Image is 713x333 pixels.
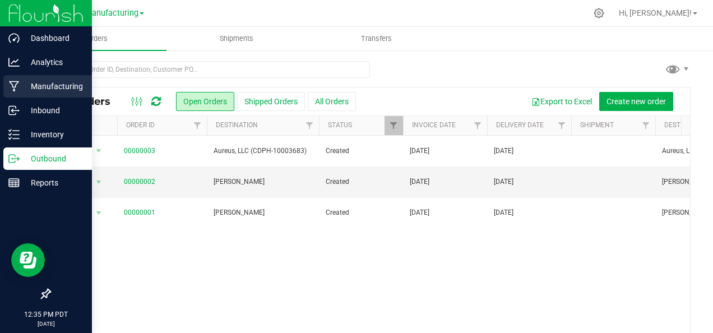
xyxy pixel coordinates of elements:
[85,8,138,18] span: Manufacturing
[20,104,87,117] p: Inbound
[496,121,544,129] a: Delivery Date
[20,176,87,189] p: Reports
[20,31,87,45] p: Dashboard
[8,177,20,188] inline-svg: Reports
[216,121,258,129] a: Destination
[126,121,155,129] a: Order ID
[5,309,87,320] p: 12:35 PM PDT
[385,116,403,135] a: Filter
[494,207,513,218] span: [DATE]
[176,92,234,111] button: Open Orders
[326,207,396,218] span: Created
[326,177,396,187] span: Created
[124,146,155,156] a: 00000003
[8,57,20,68] inline-svg: Analytics
[524,92,599,111] button: Export to Excel
[469,116,487,135] a: Filter
[20,55,87,69] p: Analytics
[214,177,312,187] span: [PERSON_NAME]
[326,146,396,156] span: Created
[592,8,606,18] div: Manage settings
[346,34,407,44] span: Transfers
[5,320,87,328] p: [DATE]
[606,97,666,106] span: Create new order
[124,177,155,187] a: 00000002
[92,174,106,190] span: select
[20,128,87,141] p: Inventory
[11,243,45,277] iframe: Resource center
[308,92,356,111] button: All Orders
[214,207,312,218] span: [PERSON_NAME]
[214,146,312,156] span: Aureus, LLC (CDPH-10003683)
[188,116,207,135] a: Filter
[412,121,456,129] a: Invoice Date
[410,146,429,156] span: [DATE]
[49,61,370,78] input: Search Order ID, Destination, Customer PO...
[8,81,20,92] inline-svg: Manufacturing
[410,177,429,187] span: [DATE]
[328,121,352,129] a: Status
[553,116,571,135] a: Filter
[494,177,513,187] span: [DATE]
[8,153,20,164] inline-svg: Outbound
[580,121,614,129] a: Shipment
[300,116,319,135] a: Filter
[20,152,87,165] p: Outbound
[410,207,429,218] span: [DATE]
[237,92,305,111] button: Shipped Orders
[637,116,655,135] a: Filter
[8,105,20,116] inline-svg: Inbound
[494,146,513,156] span: [DATE]
[92,205,106,221] span: select
[166,27,306,50] a: Shipments
[20,80,87,93] p: Manufacturing
[8,129,20,140] inline-svg: Inventory
[205,34,268,44] span: Shipments
[619,8,692,17] span: Hi, [PERSON_NAME]!
[92,143,106,159] span: select
[124,207,155,218] a: 00000001
[8,33,20,44] inline-svg: Dashboard
[307,27,446,50] a: Transfers
[71,34,123,44] span: Orders
[27,27,166,50] a: Orders
[599,92,673,111] button: Create new order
